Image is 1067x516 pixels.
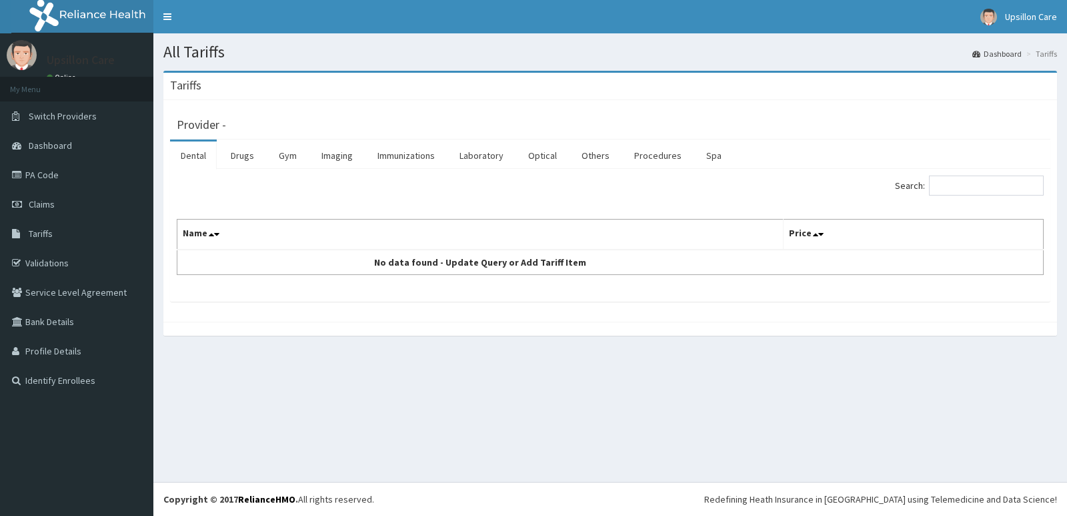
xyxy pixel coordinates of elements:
[571,142,620,170] a: Others
[29,110,97,122] span: Switch Providers
[704,493,1057,506] div: Redefining Heath Insurance in [GEOGRAPHIC_DATA] using Telemedicine and Data Science!
[29,140,72,152] span: Dashboard
[1005,11,1057,23] span: Upsillon Care
[895,176,1044,196] label: Search:
[153,482,1067,516] footer: All rights reserved.
[170,79,201,91] h3: Tariffs
[238,493,295,505] a: RelianceHMO
[268,142,307,170] a: Gym
[163,493,298,505] strong: Copyright © 2017 .
[7,40,37,70] img: User Image
[696,142,732,170] a: Spa
[170,142,217,170] a: Dental
[624,142,692,170] a: Procedures
[47,54,115,66] p: Upsillon Care
[929,176,1044,196] input: Search:
[177,220,784,250] th: Name
[784,220,1044,250] th: Price
[311,142,363,170] a: Imaging
[47,73,79,82] a: Online
[29,198,55,210] span: Claims
[449,142,514,170] a: Laboratory
[980,9,997,25] img: User Image
[220,142,265,170] a: Drugs
[29,228,53,240] span: Tariffs
[972,48,1022,59] a: Dashboard
[517,142,568,170] a: Optical
[177,119,226,131] h3: Provider -
[1023,48,1057,59] li: Tariffs
[367,142,445,170] a: Immunizations
[163,43,1057,61] h1: All Tariffs
[177,250,784,275] td: No data found - Update Query or Add Tariff Item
